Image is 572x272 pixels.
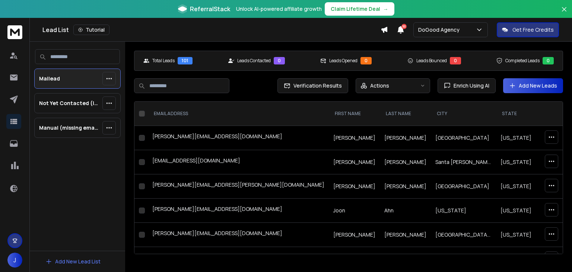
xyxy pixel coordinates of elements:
[431,102,496,126] th: city
[325,2,394,16] button: Claim Lifetime Deal→
[380,126,431,150] td: [PERSON_NAME]
[73,25,109,35] button: Tutorial
[559,4,569,22] button: Close banner
[418,26,463,34] p: DoGood Agency
[7,253,22,268] button: J
[39,99,99,107] p: Not Yet Contacted (Instantly)
[190,4,230,13] span: ReferralStack
[360,57,372,64] div: 0
[496,174,561,199] td: [US_STATE]
[438,78,496,93] button: Enrich Using AI
[277,78,348,93] button: Verification Results
[42,25,381,35] div: Lead List
[380,199,431,223] td: Ahn
[431,199,496,223] td: [US_STATE]
[152,181,324,192] div: [PERSON_NAME][EMAIL_ADDRESS][PERSON_NAME][DOMAIN_NAME]
[329,150,380,174] td: [PERSON_NAME]
[380,223,431,247] td: [PERSON_NAME]
[152,205,324,216] div: [PERSON_NAME][EMAIL_ADDRESS][DOMAIN_NAME]
[505,58,540,64] p: Completed Leads
[543,57,554,64] div: 0
[329,102,380,126] th: FIRST NAME
[329,223,380,247] td: [PERSON_NAME]
[509,82,557,89] a: Add New Leads
[431,126,496,150] td: [GEOGRAPHIC_DATA]
[380,247,431,271] td: [PERSON_NAME]
[497,22,559,37] button: Get Free Credits
[152,58,175,64] p: Total Leads
[416,58,447,64] p: Leads Bounced
[431,223,496,247] td: [GEOGRAPHIC_DATA][PERSON_NAME]
[329,174,380,199] td: [PERSON_NAME]
[451,82,489,89] span: Enrich Using AI
[431,174,496,199] td: [GEOGRAPHIC_DATA]
[503,78,563,93] button: Add New Leads
[329,58,357,64] p: Leads Opened
[152,157,324,167] div: [EMAIL_ADDRESS][DOMAIN_NAME]
[431,247,496,271] td: [GEOGRAPHIC_DATA][PERSON_NAME]
[496,150,561,174] td: [US_STATE]
[178,57,193,64] div: 101
[329,247,380,271] td: [PERSON_NAME]
[380,150,431,174] td: [PERSON_NAME]
[274,57,285,64] div: 0
[148,102,329,126] th: EMAIL ADDRESS
[380,102,431,126] th: LAST NAME
[39,124,99,132] p: Manual (missing emails)
[152,133,324,143] div: [PERSON_NAME][EMAIL_ADDRESS][DOMAIN_NAME]
[329,126,380,150] td: [PERSON_NAME]
[450,57,461,64] div: 0
[152,230,324,240] div: [PERSON_NAME][EMAIL_ADDRESS][DOMAIN_NAME]
[496,199,561,223] td: [US_STATE]
[496,247,561,271] td: [US_STATE]
[496,102,561,126] th: state
[329,199,380,223] td: Joon
[236,5,322,13] p: Unlock AI-powered affiliate growth
[512,26,554,34] p: Get Free Credits
[383,5,388,13] span: →
[496,126,561,150] td: [US_STATE]
[431,150,496,174] td: Santa [PERSON_NAME]
[380,174,431,199] td: [PERSON_NAME]
[401,24,407,29] span: 50
[237,58,271,64] p: Leads Contacted
[39,254,107,269] button: Add New Lead List
[39,75,60,82] p: Mailead
[496,223,561,247] td: [US_STATE]
[290,82,342,89] span: Verification Results
[370,82,389,89] p: Actions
